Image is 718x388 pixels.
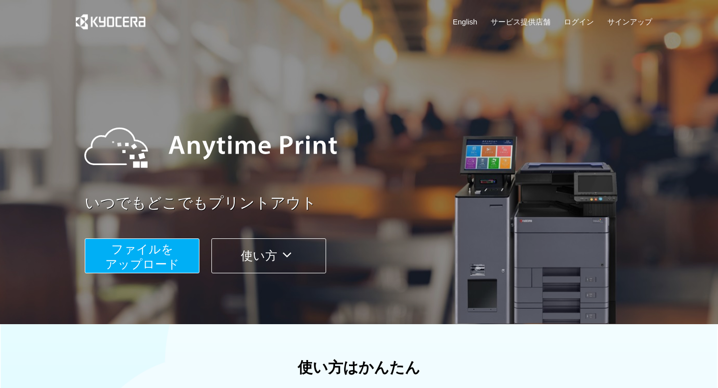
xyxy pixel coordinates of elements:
[491,16,550,27] a: サービス提供店舗
[85,193,658,214] a: いつでもどこでもプリントアウト
[607,16,652,27] a: サインアップ
[211,238,326,273] button: 使い方
[453,16,477,27] a: English
[105,242,179,271] span: ファイルを ​​アップロード
[85,238,199,273] button: ファイルを​​アップロード
[564,16,594,27] a: ログイン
